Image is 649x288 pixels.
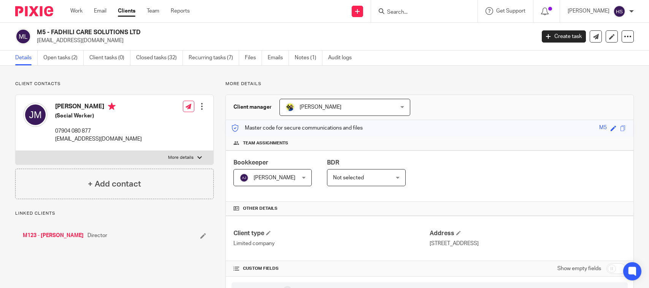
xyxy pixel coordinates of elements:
[568,7,609,15] p: [PERSON_NAME]
[89,51,130,65] a: Client tasks (0)
[23,103,48,127] img: svg%3E
[189,51,239,65] a: Recurring tasks (7)
[15,81,214,87] p: Client contacts
[542,30,586,43] a: Create task
[55,103,142,112] h4: [PERSON_NAME]
[233,160,268,166] span: Bookkeeper
[55,127,142,135] p: 07904 080 877
[88,178,141,190] h4: + Add contact
[295,51,322,65] a: Notes (1)
[254,175,295,180] span: [PERSON_NAME]
[171,7,190,15] a: Reports
[168,155,194,161] p: More details
[333,175,364,180] span: Not selected
[55,135,142,143] p: [EMAIL_ADDRESS][DOMAIN_NAME]
[233,266,430,272] h4: CUSTOM FIELDS
[94,7,106,15] a: Email
[15,6,53,16] img: Pixie
[37,37,530,44] p: [EMAIL_ADDRESS][DOMAIN_NAME]
[328,51,357,65] a: Audit logs
[245,51,262,65] a: Files
[300,104,341,110] span: [PERSON_NAME]
[496,8,525,14] span: Get Support
[233,103,272,111] h3: Client manager
[15,28,31,44] img: svg%3E
[243,206,278,212] span: Other details
[37,28,432,36] h2: M5 - FADHILI CARE SOLUTIONS LTD
[70,7,83,15] a: Work
[225,81,634,87] p: More details
[233,229,430,237] h4: Client type
[233,240,430,247] p: Limited company
[430,240,626,247] p: [STREET_ADDRESS]
[557,265,601,272] label: Show empty fields
[55,112,142,120] h5: (Social Worker)
[613,5,625,17] img: svg%3E
[15,210,214,217] p: Linked clients
[108,103,116,110] i: Primary
[240,173,249,182] img: svg%3E
[386,9,455,16] input: Search
[286,103,295,112] img: Bobo-Starbridge%201.jpg
[243,140,288,146] span: Team assignments
[327,160,339,166] span: BDR
[268,51,289,65] a: Emails
[147,7,159,15] a: Team
[23,232,84,239] a: M123 - [PERSON_NAME]
[430,229,626,237] h4: Address
[599,124,607,133] div: M5
[232,124,363,132] p: Master code for secure communications and files
[15,51,38,65] a: Details
[136,51,183,65] a: Closed tasks (32)
[118,7,135,15] a: Clients
[43,51,84,65] a: Open tasks (2)
[87,232,107,239] span: Director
